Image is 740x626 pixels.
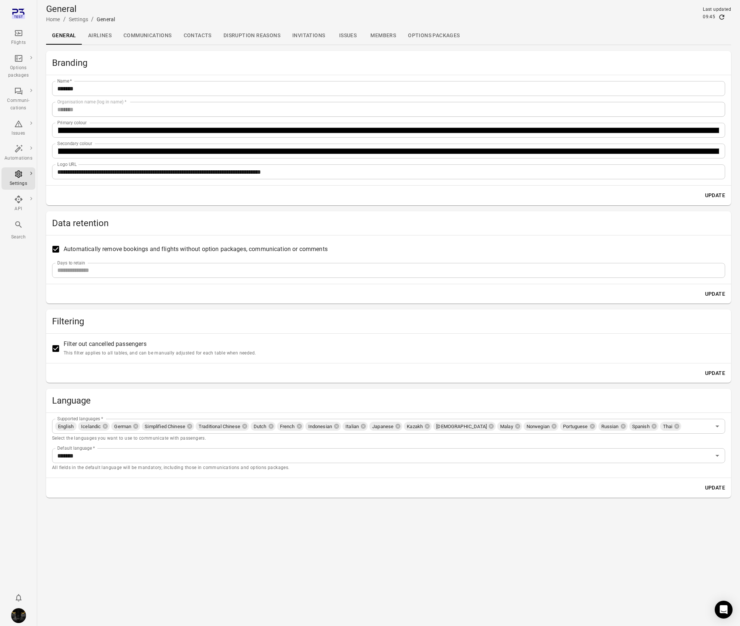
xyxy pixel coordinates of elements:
button: Open [712,421,723,431]
div: Japanese [369,422,402,431]
span: Filter out cancelled passengers [64,340,256,357]
button: Notifications [11,590,26,605]
label: Primary colour [57,119,87,126]
button: Update [702,287,728,301]
span: Automatically remove bookings and flights without option packages, communication or comments [64,245,328,254]
div: French [277,422,304,431]
div: Norwegian [524,422,559,431]
span: English [55,423,77,430]
label: Default language [57,445,95,451]
a: Flights [1,26,35,49]
span: Indonesian [305,423,335,430]
div: Spanish [629,422,659,431]
a: Options packages [1,52,35,81]
a: Communications [118,27,178,45]
div: German [111,422,140,431]
div: Communi-cations [4,97,32,112]
span: [DEMOGRAPHIC_DATA] [433,423,490,430]
a: Automations [1,142,35,164]
label: Logo URL [57,161,77,167]
div: Issues [4,130,32,137]
div: Open Intercom Messenger [715,601,733,619]
div: Automations [4,155,32,162]
span: Dutch [251,423,270,430]
div: Last updated [703,6,731,13]
button: Update [702,189,728,202]
span: Russian [598,423,622,430]
div: Flights [4,39,32,46]
button: Search [1,218,35,243]
a: Contacts [178,27,218,45]
div: Options packages [4,64,32,79]
span: Malay [497,423,516,430]
div: Icelandic [78,422,110,431]
div: 09:45 [703,13,715,21]
div: Indonesian [305,422,341,431]
div: Traditional Chinese [196,422,249,431]
span: German [111,423,134,430]
button: Update [702,481,728,495]
p: All fields in the default language will be mandatory, including those in communications and optio... [52,464,725,472]
span: Norwegian [524,423,553,430]
a: Communi-cations [1,84,35,114]
span: Traditional Chinese [196,423,243,430]
a: Disruption reasons [218,27,286,45]
a: Airlines [82,27,118,45]
label: Days to retain [57,260,85,266]
li: / [91,15,94,24]
div: [DEMOGRAPHIC_DATA] [433,422,496,431]
span: Italian [342,423,362,430]
p: This filter applies to all tables, and can be manually adjusted for each table when needed. [64,350,256,357]
button: Open [712,450,723,461]
h2: Filtering [52,315,725,327]
span: Spanish [629,423,653,430]
span: French [277,423,298,430]
h1: General [46,3,115,15]
label: Supported languages [57,415,103,422]
img: images [11,608,26,623]
div: Thai [660,422,682,431]
a: Options packages [402,27,466,45]
a: Issues [1,117,35,139]
div: Local navigation [46,27,731,45]
label: Organisation name (log in name) [57,99,126,105]
a: API [1,193,35,215]
div: Dutch [251,422,276,431]
div: Malay [497,422,522,431]
div: Portuguese [560,422,597,431]
a: Members [364,27,402,45]
div: Russian [598,422,628,431]
a: Invitations [286,27,331,45]
nav: Breadcrumbs [46,15,115,24]
div: General [97,16,115,23]
a: Home [46,16,60,22]
div: Italian [342,422,368,431]
p: Select the languages you want to use to communicate with passengers. [52,435,725,442]
label: Secondary colour [57,140,92,147]
h2: Branding [52,57,725,69]
button: Iris [8,605,29,626]
span: Portuguese [560,423,591,430]
a: General [46,27,82,45]
h2: Data retention [52,217,725,229]
div: Simplified Chinese [142,422,194,431]
label: Name [57,78,72,84]
a: Issues [331,27,364,45]
h2: Language [52,395,725,407]
div: API [4,205,32,213]
button: Refresh data [718,13,725,21]
button: Update [702,366,728,380]
a: Settings [69,16,88,22]
span: Thai [660,423,676,430]
a: Settings [1,167,35,190]
span: Icelandic [78,423,104,430]
div: Settings [4,180,32,187]
span: Japanese [369,423,396,430]
span: Kazakh [404,423,426,430]
div: Search [4,234,32,241]
li: / [63,15,66,24]
div: Kazakh [404,422,432,431]
span: Simplified Chinese [142,423,188,430]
